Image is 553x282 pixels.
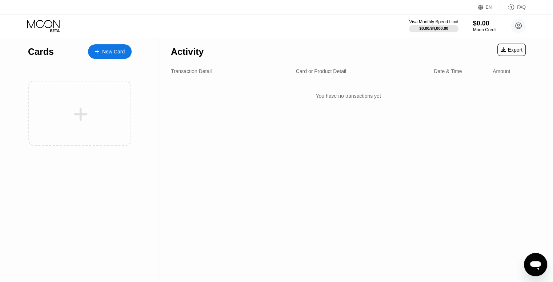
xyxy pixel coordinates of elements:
[409,19,458,32] div: Visa Monthly Spend Limit$0.00/$4,000.00
[524,253,547,276] iframe: Button to launch messaging window
[478,4,500,11] div: EN
[517,5,526,10] div: FAQ
[473,27,497,32] div: Moon Credit
[419,26,448,31] div: $0.00 / $4,000.00
[28,47,54,57] div: Cards
[171,47,204,57] div: Activity
[473,20,497,32] div: $0.00Moon Credit
[497,44,526,56] div: Export
[434,68,462,74] div: Date & Time
[493,68,510,74] div: Amount
[171,86,526,106] div: You have no transactions yet
[500,4,526,11] div: FAQ
[473,20,497,27] div: $0.00
[88,44,132,59] div: New Card
[486,5,492,10] div: EN
[501,47,522,53] div: Export
[409,19,458,24] div: Visa Monthly Spend Limit
[102,49,125,55] div: New Card
[296,68,346,74] div: Card or Product Detail
[171,68,212,74] div: Transaction Detail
